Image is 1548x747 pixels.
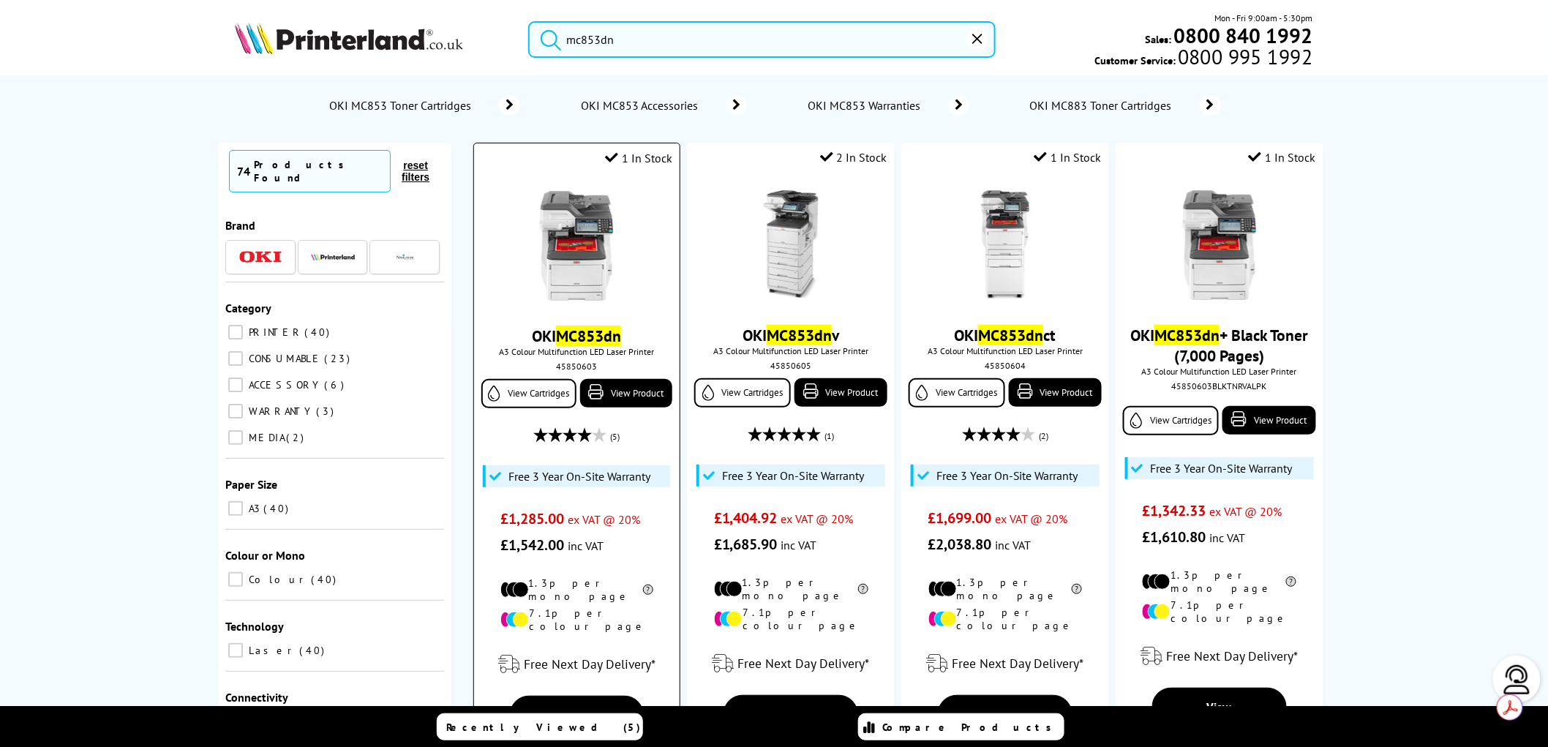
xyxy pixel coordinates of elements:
[225,548,305,563] span: Colour or Mono
[237,164,250,179] span: 74
[781,538,817,552] span: inc VAT
[485,361,669,372] div: 45850603
[481,379,576,408] a: View Cartridges
[1166,647,1298,664] span: Free Next Day Delivery*
[698,360,883,371] div: 45850605
[263,502,292,515] span: 40
[1142,501,1206,520] span: £1,342.33
[928,535,992,554] span: £2,038.80
[316,405,337,418] span: 3
[909,345,1101,356] span: A3 Colour Multifunction LED Laser Printer
[694,345,887,356] span: A3 Colour Multifunction LED Laser Printer
[743,325,839,345] a: OKIMC853dnv
[228,430,243,445] input: MEDIA 2
[1123,366,1315,377] span: A3 Colour Multifunction LED Laser Printer
[522,191,631,301] img: OKI-MC853-Front-Small.jpg
[1127,380,1312,391] div: 45850603BLKTNRVALPK
[610,423,620,451] span: (5)
[556,326,621,346] mark: MC853dn
[327,98,477,113] span: OKI MC853 Toner Cartridges
[1028,98,1178,113] span: OKI MC883 Toner Cartridges
[996,538,1032,552] span: inc VAT
[245,378,323,391] span: ACCESSORY
[225,301,271,315] span: Category
[714,606,868,632] li: 7.1p per colour page
[1165,190,1274,300] img: OKI-MC853-Front-Small.jpg
[950,190,1060,300] img: OKI-MC853dnct-Front-Small.jpg
[500,607,653,633] li: 7.1p per colour page
[568,512,640,527] span: ex VAT @ 20%
[1152,688,1287,726] a: View
[524,656,655,672] span: Free Next Day Delivery*
[824,422,834,450] span: (1)
[228,501,243,516] input: A3 40
[820,150,887,165] div: 2 In Stock
[1151,461,1293,476] span: Free 3 Year On-Site Warranty
[605,151,672,165] div: 1 In Stock
[781,511,854,526] span: ex VAT @ 20%
[1123,636,1315,677] div: modal_delivery
[235,22,463,54] img: Printerland Logo
[928,576,1083,602] li: 1.3p per mono page
[228,572,243,587] input: Colour 40
[580,379,672,408] a: View Product
[996,511,1068,526] span: ex VAT @ 20%
[805,95,969,116] a: OKI MC853 Warranties
[694,378,790,408] a: View Cartridges
[1176,50,1312,64] span: 0800 995 1992
[1503,665,1532,694] img: user-headset-light.svg
[437,713,643,740] a: Recently Viewed (5)
[1009,378,1102,407] a: View Product
[481,346,672,357] span: A3 Colour Multifunction LED Laser Printer
[324,378,347,391] span: 6
[1172,29,1313,42] a: 0800 840 1992
[327,95,520,116] a: OKI MC853 Toner Cartridges
[245,405,315,418] span: WARRANTY
[1249,150,1316,165] div: 1 In Stock
[1039,422,1048,450] span: (2)
[228,351,243,366] input: CONSUMABLE 23
[228,378,243,392] input: ACCESSORY 6
[396,248,414,266] img: Navigator
[324,352,353,365] span: 23
[767,325,832,345] mark: MC853dn
[286,431,307,444] span: 2
[912,360,1097,371] div: 45850604
[225,477,277,492] span: Paper Size
[579,98,705,113] span: OKI MC853 Accessories
[1130,325,1308,366] a: OKIMC853dn+ Black Toner (7,000 Pages)
[225,218,255,233] span: Brand
[882,721,1059,734] span: Compare Products
[245,431,285,444] span: MEDIA
[938,695,1072,733] a: View
[528,21,996,58] input: Search p
[738,655,870,672] span: Free Next Day Delivery*
[694,643,887,684] div: modal_delivery
[254,158,383,184] div: Products Found
[1207,699,1232,714] span: View
[245,352,323,365] span: CONSUMABLE
[1034,150,1102,165] div: 1 In Stock
[736,190,846,300] img: oki-mc853dnv-left-small.jpg
[304,326,333,339] span: 40
[909,643,1101,684] div: modal_delivery
[1222,406,1315,435] a: View Product
[508,469,650,484] span: Free 3 Year On-Site Warranty
[245,644,298,657] span: Laser
[978,325,1043,345] mark: MC853dn
[228,404,243,418] input: WARRANTY 3
[1215,11,1313,25] span: Mon - Fri 9:00am - 5:30pm
[579,95,747,116] a: OKI MC853 Accessories
[1142,528,1206,547] span: £1,610.80
[722,468,864,483] span: Free 3 Year On-Site Warranty
[299,644,328,657] span: 40
[936,468,1078,483] span: Free 3 Year On-Site Warranty
[391,159,440,184] button: reset filters
[714,535,778,554] span: £1,685.90
[1094,50,1312,67] span: Customer Service:
[510,696,644,734] a: View
[805,98,927,113] span: OKI MC853 Warranties
[1123,406,1219,435] a: View Cartridges
[228,643,243,658] input: Laser 40
[1146,32,1172,46] span: Sales:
